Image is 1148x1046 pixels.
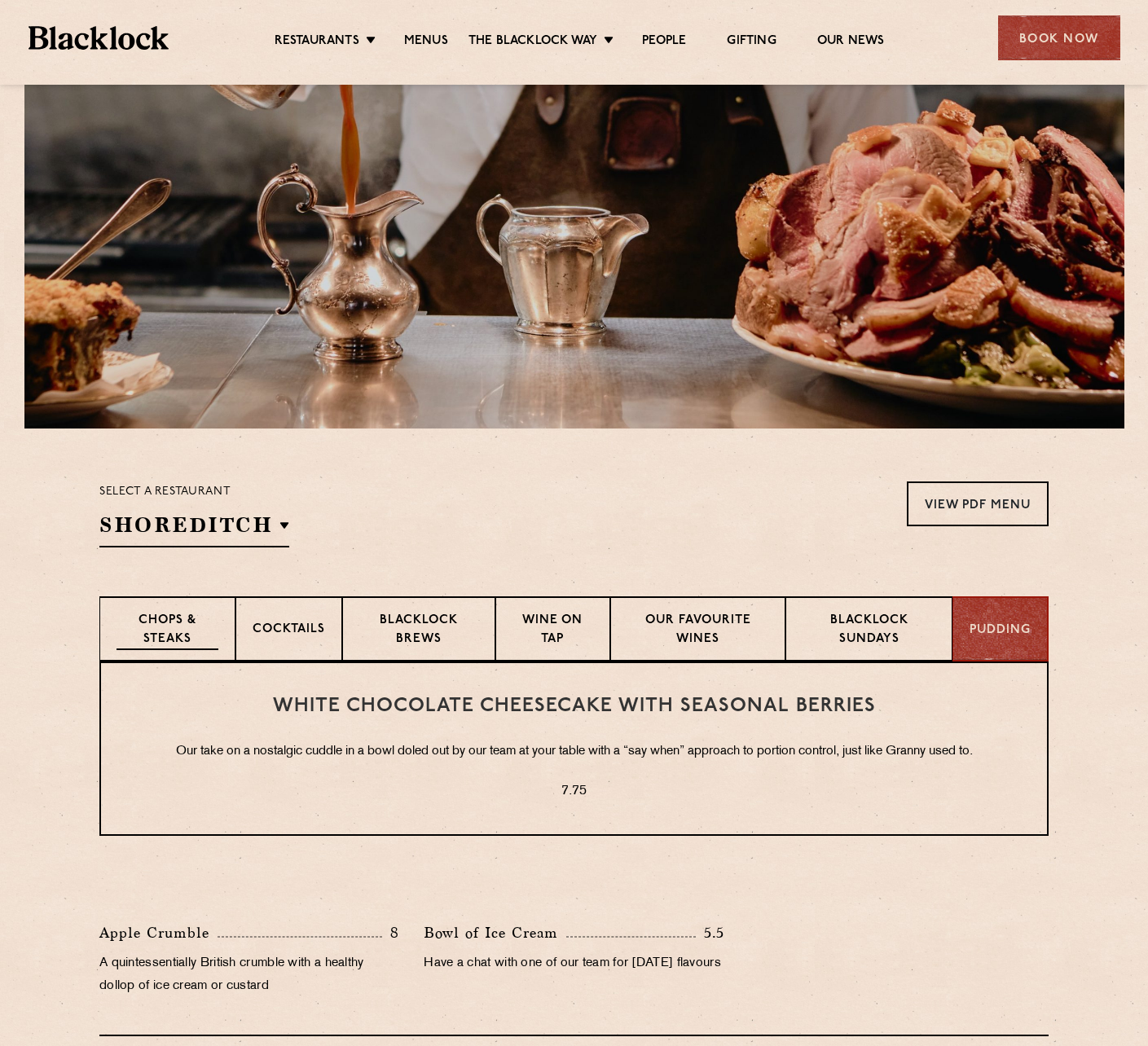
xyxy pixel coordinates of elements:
p: 5.5 [696,922,724,943]
p: 8 [382,922,399,943]
a: Gifting [727,33,776,51]
p: Pudding [970,622,1031,640]
p: Our take on a nostalgic cuddle in a bowl doled out by our team at your table with a “say when” ap... [134,741,1014,763]
a: Menus [404,33,448,51]
p: A quintessentially British crumble with a healthy dollop of ice cream or custard [99,952,399,998]
a: Restaurants [275,33,359,51]
p: 7.75 [134,781,1014,802]
p: Blacklock Sundays [803,612,935,650]
p: Wine on Tap [512,612,592,650]
div: Book Now [998,15,1120,60]
a: Our News [817,33,885,51]
img: BL_Textured_Logo-footer-cropped.svg [29,26,169,50]
p: Chops & Steaks [117,612,218,650]
a: View PDF Menu [907,481,1049,526]
a: People [642,33,686,51]
p: Bowl of Ice Cream [424,921,566,944]
p: Select a restaurant [99,481,289,503]
p: Our favourite wines [627,612,769,650]
p: Blacklock Brews [359,612,478,650]
p: Apple Crumble [99,921,218,944]
h2: Shoreditch [99,511,289,547]
h3: White Chocolate Cheesecake with Seasonal Berries [134,696,1014,717]
p: Have a chat with one of our team for [DATE] flavours [424,952,724,975]
a: The Blacklock Way [468,33,597,51]
p: Cocktails [253,621,325,641]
